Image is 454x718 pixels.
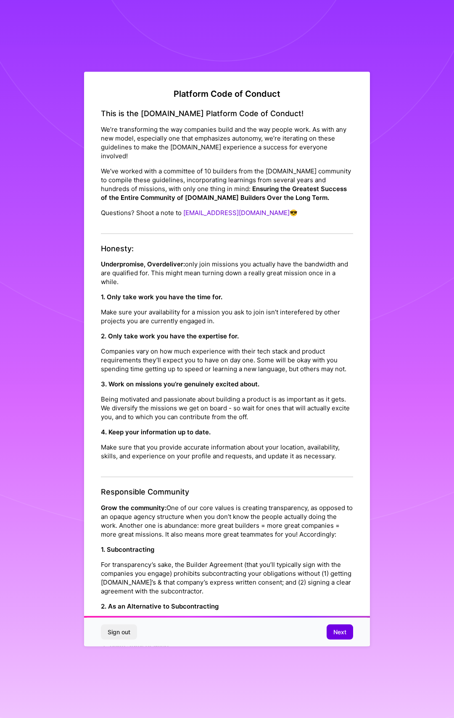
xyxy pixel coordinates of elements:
p: For transparency’s sake, the Builder Agreement (that you’ll typically sign with the companies you... [101,560,353,595]
strong: 1. Subcontracting [101,545,154,553]
h4: Honesty: [101,244,353,253]
p: Make sure your availability for a mission you ask to join isn’t interefered by other projects you... [101,308,353,325]
strong: 1. Only take work you have the time for. [101,293,222,301]
strong: 4. Keep your information up to date. [101,428,211,436]
strong: Grow the community: [101,503,166,511]
span: Sign out [108,628,130,636]
strong: 2. As an Alternative to Subcontracting [101,602,219,610]
p: only join missions you actually have the bandwidth and are qualified for. This might mean turning... [101,260,353,286]
strong: Ensuring the Greatest Success of the Entire Community of [DOMAIN_NAME] Builders Over the Long Term. [101,184,347,201]
p: Companies vary on how much experience with their tech stack and product requirements they’ll expe... [101,347,353,373]
strong: Underpromise, Overdeliver: [101,260,185,268]
p: Make sure that you provide accurate information about your location, availability, skills, and ex... [101,443,353,460]
span: Next [333,628,346,636]
button: Next [327,624,353,639]
a: [EMAIL_ADDRESS][DOMAIN_NAME] [183,208,290,216]
p: Questions? Shoot a note to 😎 [101,208,353,217]
p: We’ve worked with a committee of 10 builders from the [DOMAIN_NAME] community to compile these gu... [101,166,353,202]
h4: This is the [DOMAIN_NAME] Platform Code of Conduct! [101,109,353,118]
strong: 2. Only take work you have the expertise for. [101,332,239,340]
h2: Platform Code of Conduct [101,89,353,99]
p: Being motivated and passionate about building a product is as important as it gets. We diversify ... [101,395,353,421]
button: Sign out [101,624,137,639]
p: One of our core values is creating transparency, as opposed to an opaque agency structure when yo... [101,503,353,538]
p: We’re transforming the way companies build and the way people work. As with any new model, especi... [101,125,353,160]
strong: 3. Work on missions you’re genuinely excited about. [101,380,259,388]
h4: Responsible Community [101,487,353,497]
